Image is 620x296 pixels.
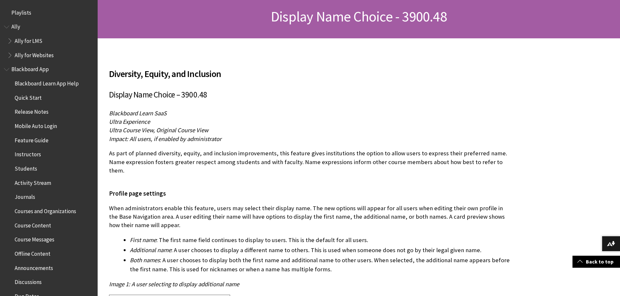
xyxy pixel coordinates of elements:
span: Ally for LMS [15,35,42,44]
li: : A user chooses to display both the first name and additional name to other users. When selected... [130,256,513,274]
span: Mobile Auto Login [15,121,57,129]
span: Announcements [15,263,53,271]
nav: Book outline for Anthology Ally Help [4,21,94,61]
span: Release Notes [15,107,48,115]
span: Offline Content [15,248,50,257]
span: Students [15,163,37,172]
h2: Diversity, Equity, and Inclusion [109,59,513,81]
p: When administrators enable this feature, users may select their display name. The new options wil... [109,204,513,230]
span: Blackboard Learn SaaS Ultra Experience Ultra Course View, Original Course View Impact: All users,... [109,109,221,143]
span: Course Messages [15,234,54,243]
li: : A user chooses to display a different name to others. This is used when someone does not go by ... [130,246,513,255]
li: : The first name field continues to display to users. This is the default for all users. [130,236,513,245]
span: Blackboard Learn App Help [15,78,79,87]
span: Activity Stream [15,177,51,186]
span: First name [130,236,156,244]
span: Display Name Choice - 3900.48 [271,7,447,25]
span: Both names [130,256,160,264]
span: Course Content [15,220,51,229]
span: Quick Start [15,92,42,101]
h3: Display Name Choice – 3900.48 [109,89,513,101]
span: Additional name [130,246,171,254]
span: Profile page settings [109,190,166,197]
span: Feature Guide [15,135,48,144]
p: As part of planned diversity, equity, and inclusion improvements, this feature gives institutions... [109,149,513,175]
nav: Book outline for Playlists [4,7,94,18]
span: Playlists [11,7,31,16]
span: Instructors [15,149,41,158]
span: Discussions [15,277,42,285]
span: Ally for Websites [15,50,54,58]
span: Blackboard App [11,64,49,73]
span: Image 1: A user selecting to display additional name [109,280,239,288]
span: Ally [11,21,20,30]
span: Journals [15,192,35,200]
span: Courses and Organizations [15,206,76,214]
a: Back to top [572,256,620,268]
